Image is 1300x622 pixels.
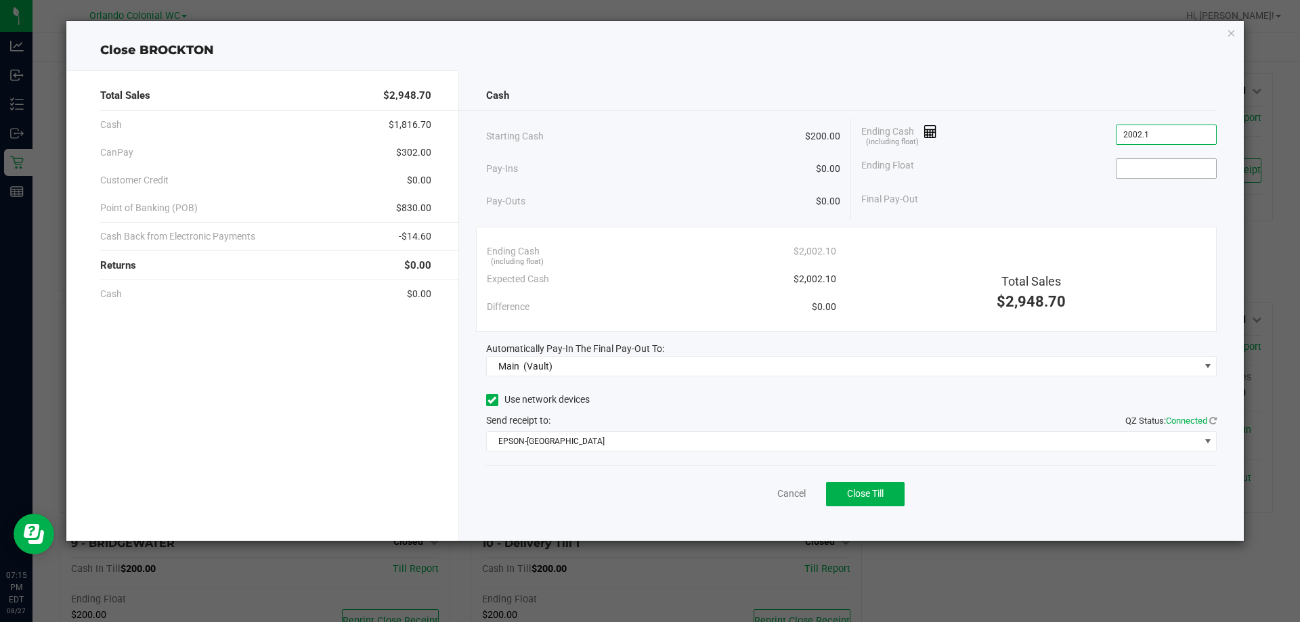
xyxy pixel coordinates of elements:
[816,162,840,176] span: $0.00
[396,201,431,215] span: $830.00
[66,41,1244,60] div: Close BROCKTON
[486,415,550,426] span: Send receipt to:
[498,361,519,372] span: Main
[487,300,529,314] span: Difference
[826,482,905,506] button: Close Till
[805,129,840,143] span: $200.00
[407,173,431,187] span: $0.00
[866,137,919,148] span: (including float)
[100,201,198,215] span: Point of Banking (POB)
[486,88,509,104] span: Cash
[861,125,937,145] span: Ending Cash
[407,287,431,301] span: $0.00
[997,293,1066,310] span: $2,948.70
[486,393,590,407] label: Use network devices
[100,229,255,244] span: Cash Back from Electronic Payments
[487,244,540,259] span: Ending Cash
[100,88,150,104] span: Total Sales
[812,300,836,314] span: $0.00
[794,244,836,259] span: $2,002.10
[487,432,1200,451] span: EPSON-[GEOGRAPHIC_DATA]
[491,257,544,268] span: (including float)
[389,118,431,132] span: $1,816.70
[847,488,884,499] span: Close Till
[777,487,806,501] a: Cancel
[861,192,918,206] span: Final Pay-Out
[486,343,664,354] span: Automatically Pay-In The Final Pay-Out To:
[816,194,840,208] span: $0.00
[14,514,54,554] iframe: Resource center
[523,361,552,372] span: (Vault)
[396,146,431,160] span: $302.00
[404,258,431,273] span: $0.00
[794,272,836,286] span: $2,002.10
[100,118,122,132] span: Cash
[100,251,431,280] div: Returns
[100,146,133,160] span: CanPay
[487,272,549,286] span: Expected Cash
[1001,274,1061,288] span: Total Sales
[1166,416,1207,426] span: Connected
[486,129,544,143] span: Starting Cash
[383,88,431,104] span: $2,948.70
[100,287,122,301] span: Cash
[100,173,169,187] span: Customer Credit
[486,194,525,208] span: Pay-Outs
[486,162,518,176] span: Pay-Ins
[1125,416,1217,426] span: QZ Status:
[399,229,431,244] span: -$14.60
[861,158,914,179] span: Ending Float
